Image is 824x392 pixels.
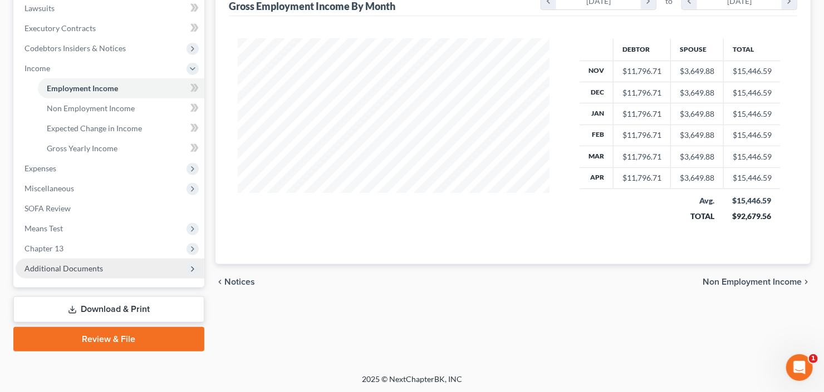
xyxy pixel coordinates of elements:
[16,18,204,38] a: Executory Contracts
[16,199,204,219] a: SOFA Review
[680,87,714,98] div: $3,649.88
[580,146,614,167] th: Mar
[580,82,614,103] th: Dec
[24,43,126,53] span: Codebtors Insiders & Notices
[24,163,56,173] span: Expenses
[47,123,142,133] span: Expected Change in Income
[622,151,661,162] div: $11,796.71
[724,167,781,188] td: $15,446.59
[622,130,661,141] div: $11,796.71
[671,38,724,61] th: Spouse
[622,108,661,120] div: $11,796.71
[622,87,661,98] div: $11,796.71
[724,146,781,167] td: $15,446.59
[24,3,55,13] span: Lawsuits
[703,277,811,286] button: Non Employment Income chevron_right
[614,38,671,61] th: Debtor
[680,211,715,222] div: TOTAL
[224,277,255,286] span: Notices
[580,167,614,188] th: Apr
[802,277,811,286] i: chevron_right
[13,296,204,322] a: Download & Print
[215,277,224,286] i: chevron_left
[724,103,781,125] td: $15,446.59
[38,138,204,158] a: Gross Yearly Income
[724,61,781,82] td: $15,446.59
[24,183,74,193] span: Miscellaneous
[680,195,715,206] div: Avg.
[47,143,117,153] span: Gross Yearly Income
[38,78,204,98] a: Employment Income
[622,66,661,77] div: $11,796.71
[680,172,714,183] div: $3,649.88
[24,224,63,233] span: Means Test
[47,83,118,93] span: Employment Income
[724,125,781,146] td: $15,446.59
[580,61,614,82] th: Nov
[733,195,772,206] div: $15,446.59
[580,103,614,125] th: Jan
[215,277,255,286] button: chevron_left Notices
[724,82,781,103] td: $15,446.59
[680,130,714,141] div: $3,649.88
[809,354,818,363] span: 1
[703,277,802,286] span: Non Employment Income
[24,264,103,273] span: Additional Documents
[47,103,135,113] span: Non Employment Income
[24,204,71,213] span: SOFA Review
[622,172,661,183] div: $11,796.71
[38,118,204,138] a: Expected Change in Income
[38,98,204,118] a: Non Employment Income
[580,125,614,146] th: Feb
[724,38,781,61] th: Total
[24,63,50,73] span: Income
[24,23,96,33] span: Executory Contracts
[680,151,714,162] div: $3,649.88
[786,354,813,381] iframe: Intercom live chat
[13,327,204,351] a: Review & File
[680,66,714,77] div: $3,649.88
[733,211,772,222] div: $92,679.56
[24,244,63,253] span: Chapter 13
[680,108,714,120] div: $3,649.88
